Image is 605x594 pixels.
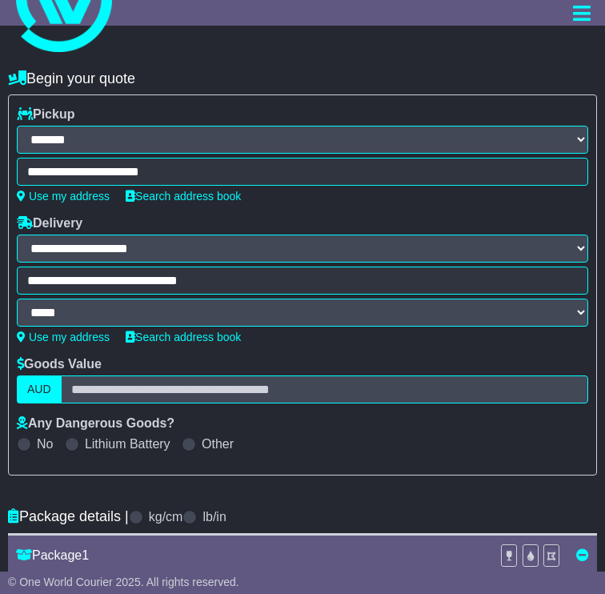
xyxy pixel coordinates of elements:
a: Search address book [126,331,241,343]
span: © One World Courier 2025. All rights reserved. [8,576,239,588]
label: No [37,436,53,452]
a: Use my address [17,190,110,203]
h4: Package details | [8,508,129,525]
label: Delivery [17,215,82,231]
a: Remove this item [576,548,589,562]
a: Search address book [126,190,241,203]
label: Any Dangerous Goods? [17,415,174,431]
span: 1 [82,548,89,562]
label: kg/cm [149,509,183,524]
h4: Begin your quote [8,70,597,87]
div: Package [8,548,492,563]
label: lb/in [202,509,226,524]
label: Goods Value [17,356,102,371]
label: Pickup [17,106,74,122]
label: AUD [17,375,62,403]
label: Other [202,436,234,452]
a: Use my address [17,331,110,343]
label: Lithium Battery [85,436,170,452]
